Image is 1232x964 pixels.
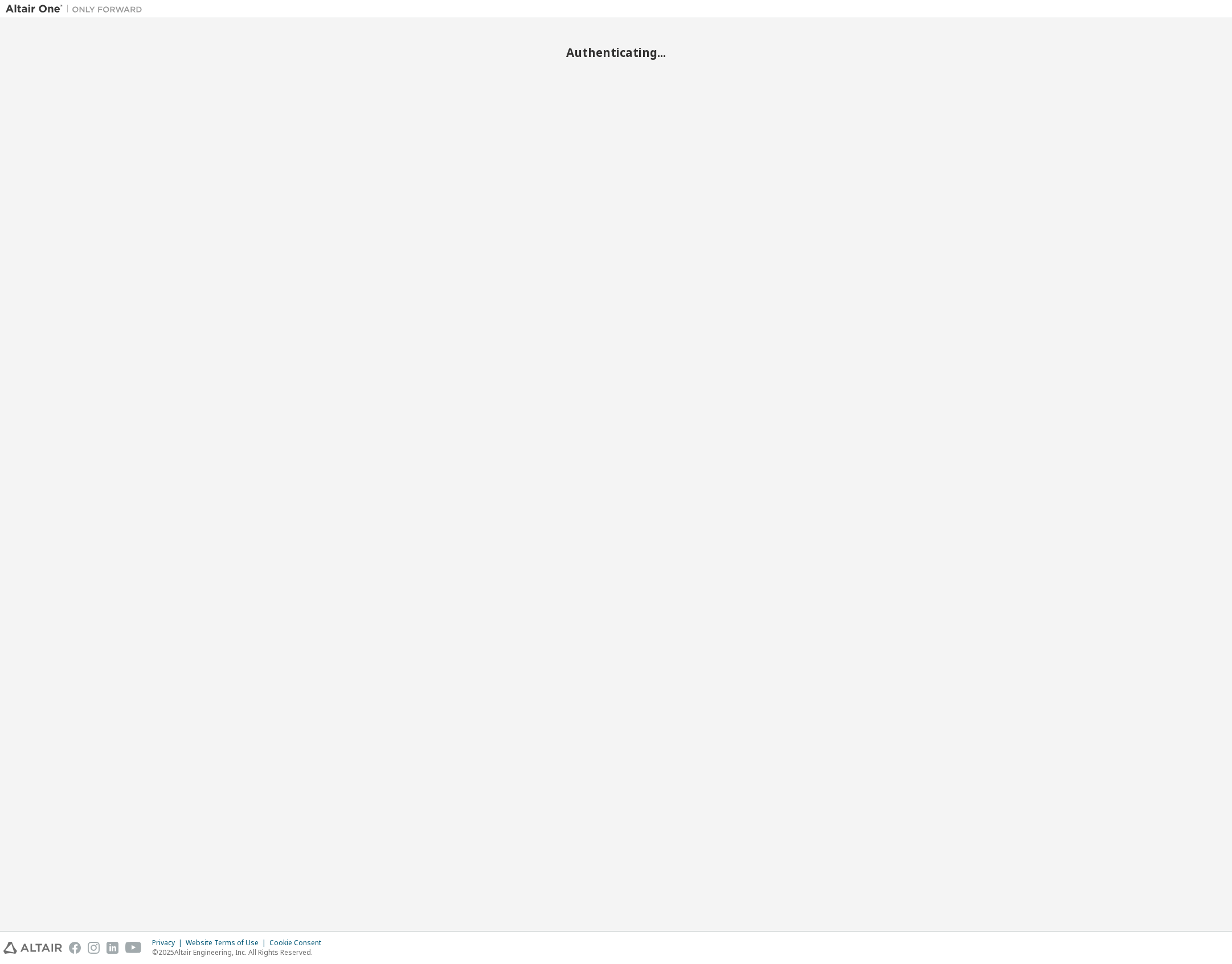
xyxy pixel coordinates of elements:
[152,947,328,957] p: © 2025 Altair Engineering, Inc. All Rights Reserved.
[6,45,1226,60] h2: Authenticating...
[6,3,148,15] img: Altair One
[152,938,186,947] div: Privacy
[269,938,328,947] div: Cookie Consent
[107,942,118,954] img: linkedin.svg
[88,942,100,954] img: instagram.svg
[186,938,269,947] div: Website Terms of Use
[125,942,142,954] img: youtube.svg
[3,942,62,954] img: altair_logo.svg
[69,942,81,954] img: facebook.svg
